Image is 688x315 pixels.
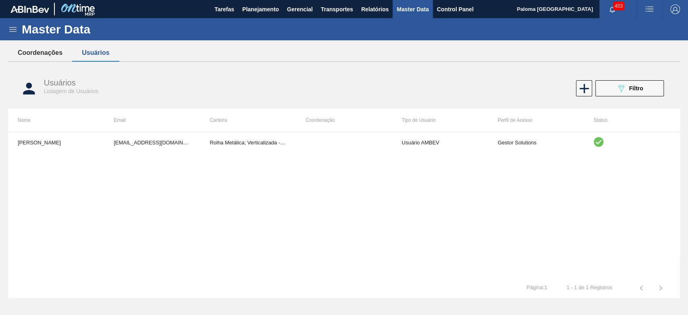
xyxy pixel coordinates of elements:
[670,4,680,14] img: Logout
[214,4,234,14] span: Tarefas
[200,108,296,132] th: Carteira
[361,4,389,14] span: Relatórios
[44,78,76,87] span: Usuários
[595,80,664,96] button: Filtro
[104,132,200,152] td: [EMAIL_ADDRESS][DOMAIN_NAME]
[22,25,165,34] h1: Master Data
[321,4,353,14] span: Transportes
[613,2,624,10] span: 453
[517,278,557,291] td: Página : 1
[72,44,119,61] button: Usuários
[104,108,200,132] th: Email
[397,4,428,14] span: Master Data
[594,137,670,148] div: Usuário Ativo
[44,88,98,94] span: Listagem de Usuários
[8,44,72,61] button: Coordenações
[8,108,104,132] th: Nome
[10,6,49,13] img: TNhmsLtSVTkK8tSr43FrP2fwEKptu5GPRR3wAAAABJRU5ErkJggg==
[488,108,584,132] th: Perfil de Acesso
[584,108,680,132] th: Status
[242,4,279,14] span: Planejamento
[591,80,668,96] div: Filtrar Usuário
[200,132,296,152] td: Rolha Metálica; Verticalizada - Rolha; Verticalizada - Aroma; Verticalizada - Rótulos
[488,132,584,152] td: Gestor Solutions
[392,108,488,132] th: Tipo de Usuário
[8,132,104,152] td: [PERSON_NAME]
[557,278,622,291] td: 1 - 1 de 1 Registros
[599,4,625,15] button: Notificações
[437,4,474,14] span: Control Panel
[575,80,591,96] div: Novo Usuário
[644,4,654,14] img: userActions
[629,85,643,92] span: Filtro
[296,108,392,132] th: Coordenação
[287,4,313,14] span: Gerencial
[392,132,488,152] td: Usuário AMBEV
